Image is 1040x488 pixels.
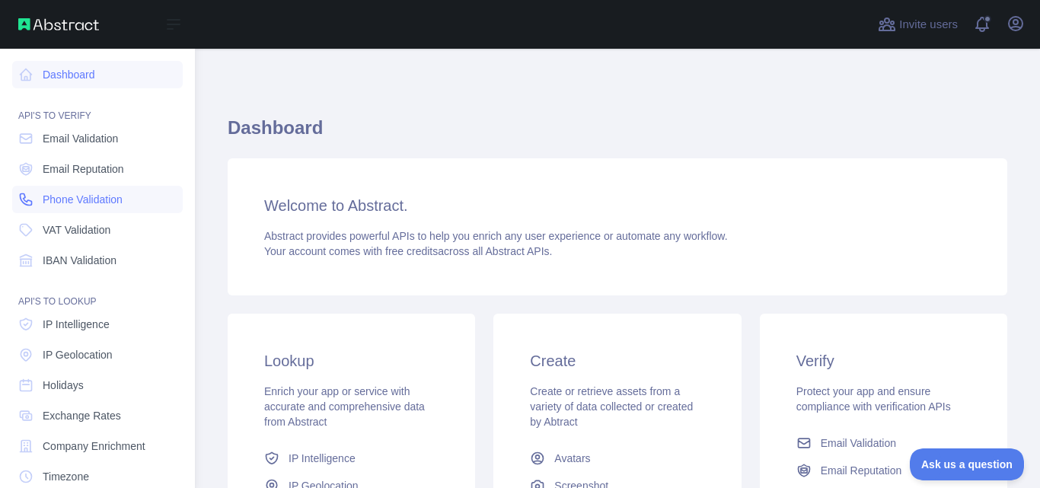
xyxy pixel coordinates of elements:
[12,277,183,308] div: API'S TO LOOKUP
[264,230,728,242] span: Abstract provides powerful APIs to help you enrich any user experience or automate any workflow.
[43,408,121,423] span: Exchange Rates
[899,16,958,33] span: Invite users
[43,131,118,146] span: Email Validation
[12,432,183,460] a: Company Enrichment
[43,253,116,268] span: IBAN Validation
[12,341,183,368] a: IP Geolocation
[821,463,902,478] span: Email Reputation
[12,125,183,152] a: Email Validation
[12,311,183,338] a: IP Intelligence
[12,247,183,274] a: IBAN Validation
[554,451,590,466] span: Avatars
[43,469,89,484] span: Timezone
[43,347,113,362] span: IP Geolocation
[264,350,439,372] h3: Lookup
[258,445,445,472] a: IP Intelligence
[43,317,110,332] span: IP Intelligence
[530,350,704,372] h3: Create
[12,61,183,88] a: Dashboard
[43,192,123,207] span: Phone Validation
[12,402,183,429] a: Exchange Rates
[790,429,977,457] a: Email Validation
[12,216,183,244] a: VAT Validation
[228,116,1007,152] h1: Dashboard
[264,385,425,428] span: Enrich your app or service with accurate and comprehensive data from Abstract
[264,195,971,216] h3: Welcome to Abstract.
[796,350,971,372] h3: Verify
[264,245,552,257] span: Your account comes with across all Abstract APIs.
[385,245,438,257] span: free credits
[18,18,99,30] img: Abstract API
[289,451,356,466] span: IP Intelligence
[43,222,110,238] span: VAT Validation
[12,155,183,183] a: Email Reputation
[530,385,693,428] span: Create or retrieve assets from a variety of data collected or created by Abtract
[524,445,710,472] a: Avatars
[43,161,124,177] span: Email Reputation
[43,439,145,454] span: Company Enrichment
[910,448,1025,480] iframe: Toggle Customer Support
[12,91,183,122] div: API'S TO VERIFY
[875,12,961,37] button: Invite users
[43,378,84,393] span: Holidays
[12,186,183,213] a: Phone Validation
[790,457,977,484] a: Email Reputation
[821,435,896,451] span: Email Validation
[796,385,951,413] span: Protect your app and ensure compliance with verification APIs
[12,372,183,399] a: Holidays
